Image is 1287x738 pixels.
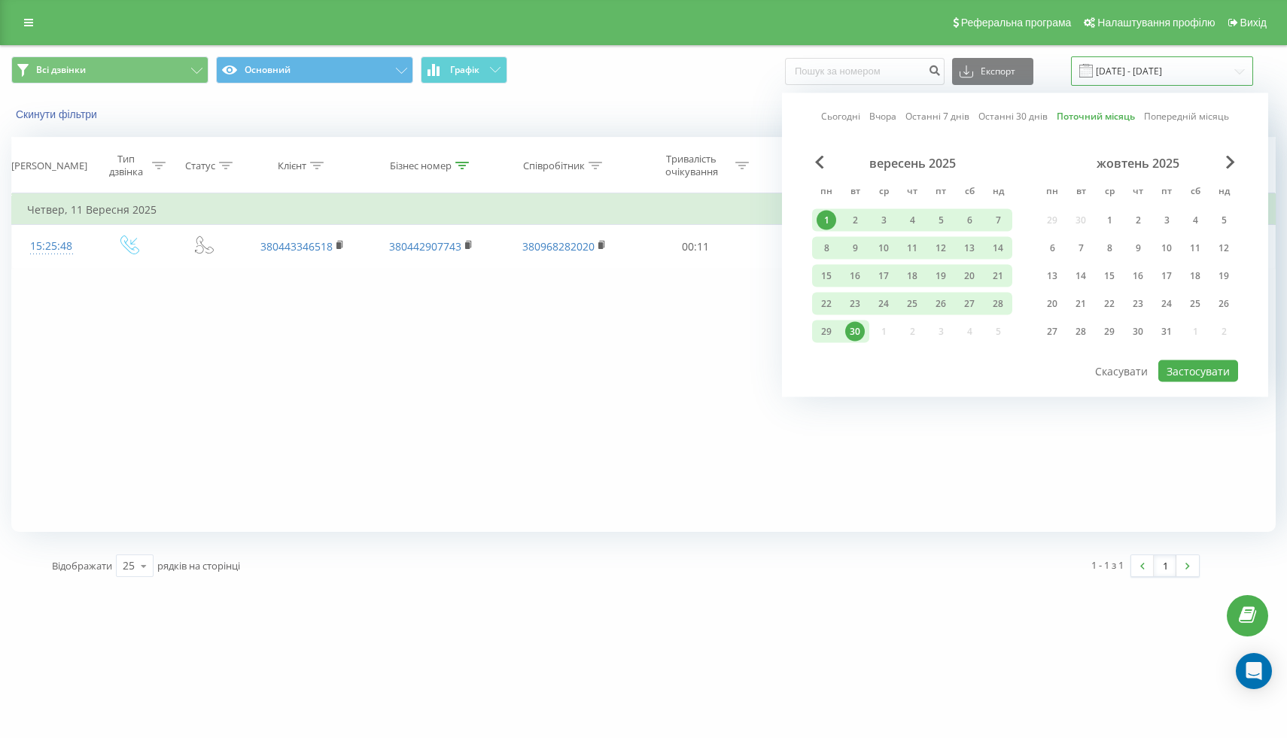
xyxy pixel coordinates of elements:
div: нд 7 вер 2025 р. [984,209,1012,232]
div: 28 [1071,322,1091,342]
span: Відображати [52,559,112,572]
button: Основний [216,56,413,84]
div: ср 17 вер 2025 р. [869,265,898,287]
div: 29 [1100,322,1119,342]
div: нд 19 жовт 2025 р. [1209,265,1238,287]
div: ср 24 вер 2025 р. [869,293,898,315]
div: пн 22 вер 2025 р. [812,293,841,315]
abbr: четвер [901,181,923,204]
div: 29 [817,322,836,342]
a: Останні 7 днів [905,109,969,123]
div: чт 9 жовт 2025 р. [1124,237,1152,260]
div: чт 30 жовт 2025 р. [1124,320,1152,343]
div: 16 [1128,266,1148,286]
abbr: четвер [1127,181,1149,204]
div: 17 [874,266,893,286]
div: чт 18 вер 2025 р. [898,265,926,287]
a: Останні 30 днів [978,109,1048,123]
div: сб 6 вер 2025 р. [955,209,984,232]
abbr: субота [1184,181,1206,204]
button: Експорт [952,58,1033,85]
div: 30 [1128,322,1148,342]
input: Пошук за номером [785,58,945,85]
div: пт 12 вер 2025 р. [926,237,955,260]
span: рядків на сторінці [157,559,240,572]
div: 23 [1128,294,1148,314]
div: 19 [931,266,951,286]
div: 3 [1157,211,1176,230]
div: 18 [902,266,922,286]
div: Співробітник [523,159,585,172]
div: вт 23 вер 2025 р. [841,293,869,315]
div: 30 [845,322,865,342]
div: 11 [902,238,922,258]
div: вересень 2025 [812,156,1012,171]
div: 7 [988,211,1008,230]
div: 12 [931,238,951,258]
div: сб 13 вер 2025 р. [955,237,984,260]
button: Застосувати [1158,360,1238,382]
abbr: субота [958,181,981,204]
abbr: п’ятниця [929,181,952,204]
div: 15 [817,266,836,286]
td: 00:20 [757,225,881,269]
div: [PERSON_NAME] [11,159,87,172]
div: 25 [902,294,922,314]
div: пт 31 жовт 2025 р. [1152,320,1181,343]
div: жовтень 2025 [1038,156,1238,171]
div: пт 3 жовт 2025 р. [1152,209,1181,232]
div: пн 1 вер 2025 р. [812,209,841,232]
div: пн 8 вер 2025 р. [812,237,841,260]
a: Сьогодні [821,109,860,123]
div: 6 [1042,238,1062,258]
div: Open Intercom Messenger [1236,653,1272,689]
div: 10 [1157,238,1176,258]
div: 24 [1157,294,1176,314]
button: Графік [421,56,507,84]
div: Тривалість розмови [774,153,855,178]
div: 11 [1185,238,1205,258]
span: Вихід [1240,17,1267,29]
a: 1 [1154,555,1176,576]
button: Скасувати [1087,360,1156,382]
div: 20 [960,266,979,286]
div: 22 [1100,294,1119,314]
div: 14 [988,238,1008,258]
div: вт 14 жовт 2025 р. [1066,265,1095,287]
a: Попередній місяць [1144,109,1229,123]
div: сб 20 вер 2025 р. [955,265,984,287]
span: Next Month [1226,156,1235,169]
div: вт 9 вер 2025 р. [841,237,869,260]
div: вт 16 вер 2025 р. [841,265,869,287]
div: 25 [1185,294,1205,314]
div: 16 [845,266,865,286]
div: 4 [1185,211,1205,230]
div: пн 13 жовт 2025 р. [1038,265,1066,287]
div: Статус [185,159,215,172]
div: 1 - 1 з 1 [1091,557,1124,572]
div: сб 11 жовт 2025 р. [1181,237,1209,260]
div: чт 25 вер 2025 р. [898,293,926,315]
div: нд 12 жовт 2025 р. [1209,237,1238,260]
div: нд 26 жовт 2025 р. [1209,293,1238,315]
div: пн 6 жовт 2025 р. [1038,237,1066,260]
div: 7 [1071,238,1091,258]
div: 24 [874,294,893,314]
div: пн 29 вер 2025 р. [812,320,841,343]
div: 18 [1185,266,1205,286]
div: ср 8 жовт 2025 р. [1095,237,1124,260]
div: ср 22 жовт 2025 р. [1095,293,1124,315]
div: пт 10 жовт 2025 р. [1152,237,1181,260]
abbr: п’ятниця [1155,181,1178,204]
div: пт 17 жовт 2025 р. [1152,265,1181,287]
div: пт 24 жовт 2025 р. [1152,293,1181,315]
div: ср 1 жовт 2025 р. [1095,209,1124,232]
div: 26 [1214,294,1234,314]
div: 1 [1100,211,1119,230]
div: Бізнес номер [390,159,452,172]
div: 13 [960,238,979,258]
td: 00:11 [634,225,757,269]
a: 380442907743 [389,239,461,254]
div: ср 29 жовт 2025 р. [1095,320,1124,343]
div: чт 4 вер 2025 р. [898,209,926,232]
